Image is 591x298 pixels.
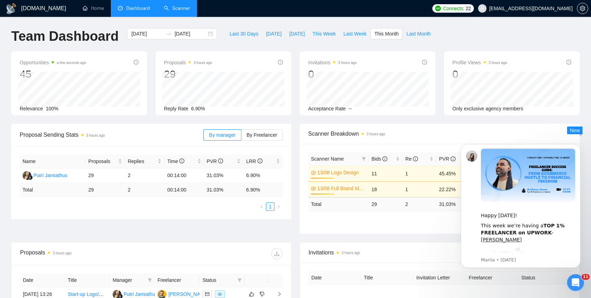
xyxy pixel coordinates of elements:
[452,58,507,67] span: Profile Views
[88,157,117,165] span: Proposals
[309,248,571,257] span: Invitations
[20,130,203,139] span: Proposal Sending Stats
[85,168,125,183] td: 29
[20,106,43,111] span: Relevance
[146,275,153,285] span: filter
[123,290,157,298] div: Putri Jamiathus
[125,168,164,183] td: 2
[164,168,204,183] td: 00:14:00
[164,183,204,197] td: 00:14:00
[31,109,76,154] img: :excited:
[131,30,163,38] input: Start date
[246,158,262,164] span: LRR
[166,31,172,37] span: to
[128,157,156,165] span: Replies
[519,271,571,285] th: Status
[266,30,281,38] span: [DATE]
[23,172,67,178] a: PJPutri Jamiathus
[370,28,402,39] button: This Month
[413,156,418,161] span: info-circle
[260,205,264,209] span: left
[570,128,580,133] span: New
[274,202,283,211] li: Next Page
[164,67,212,81] div: 29
[436,166,470,181] td: 45.45%
[225,28,262,39] button: Last 30 Days
[20,183,85,197] td: Total
[285,28,309,39] button: [DATE]
[155,273,200,287] th: Freelancer
[443,5,464,12] span: Connects:
[209,132,235,138] span: By manager
[174,30,206,38] input: End date
[343,30,367,38] span: Last Week
[289,30,305,38] span: [DATE]
[113,276,145,284] span: Manager
[369,181,402,197] td: 18
[193,61,212,65] time: 3 hours ago
[311,156,344,162] span: Scanner Name
[134,60,139,65] span: info-circle
[271,292,282,297] span: right
[20,67,86,81] div: 45
[31,119,125,125] p: Message from Mariia, sent 1d ago
[382,156,387,161] span: info-circle
[164,5,190,11] a: searchScanner
[308,197,369,211] td: Total
[53,251,71,255] time: 3 hours ago
[338,61,357,65] time: 3 hours ago
[236,275,243,285] span: filter
[311,170,316,175] span: crown
[349,106,352,111] span: --
[402,181,436,197] td: 1
[218,158,223,163] span: info-circle
[125,183,164,197] td: 2
[274,202,283,211] button: right
[277,205,281,209] span: right
[435,6,441,11] img: upwork-logo.png
[436,197,470,211] td: 31.03 %
[118,6,123,11] span: dashboard
[339,28,370,39] button: Last Week
[113,291,157,297] a: PJPutri Jamiathus
[374,30,399,38] span: This Month
[308,58,357,67] span: Invitations
[367,132,385,136] time: 3 hours ago
[258,158,262,163] span: info-circle
[466,5,471,12] span: 22
[20,273,65,287] th: Date
[85,155,125,168] th: Proposals
[125,155,164,168] th: Replies
[439,156,456,162] span: PVR
[202,276,235,284] span: Status
[167,158,184,164] span: Time
[237,278,242,282] span: filter
[342,251,360,255] time: 3 hours ago
[164,106,188,111] span: Reply Rate
[169,290,209,298] div: [PERSON_NAME]
[85,183,125,197] td: 29
[28,175,33,180] img: gigradar-bm.png
[258,202,266,211] li: Previous Page
[247,132,277,138] span: By Freelancer
[218,292,222,296] span: eye
[402,28,434,39] button: Last Month
[317,184,364,192] a: 13/08 Full Brand Identity
[577,6,588,11] a: setting
[406,30,431,38] span: Last Month
[158,291,209,297] a: KA[PERSON_NAME]
[249,291,254,297] span: like
[452,67,507,81] div: 0
[413,271,466,285] th: Invitation Letter
[360,154,367,164] span: filter
[166,31,172,37] span: swap-right
[204,168,243,183] td: 31.03%
[312,30,336,38] span: This Week
[65,273,110,287] th: Title
[266,202,274,211] li: 1
[229,30,258,38] span: Last 30 Days
[422,60,427,65] span: info-circle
